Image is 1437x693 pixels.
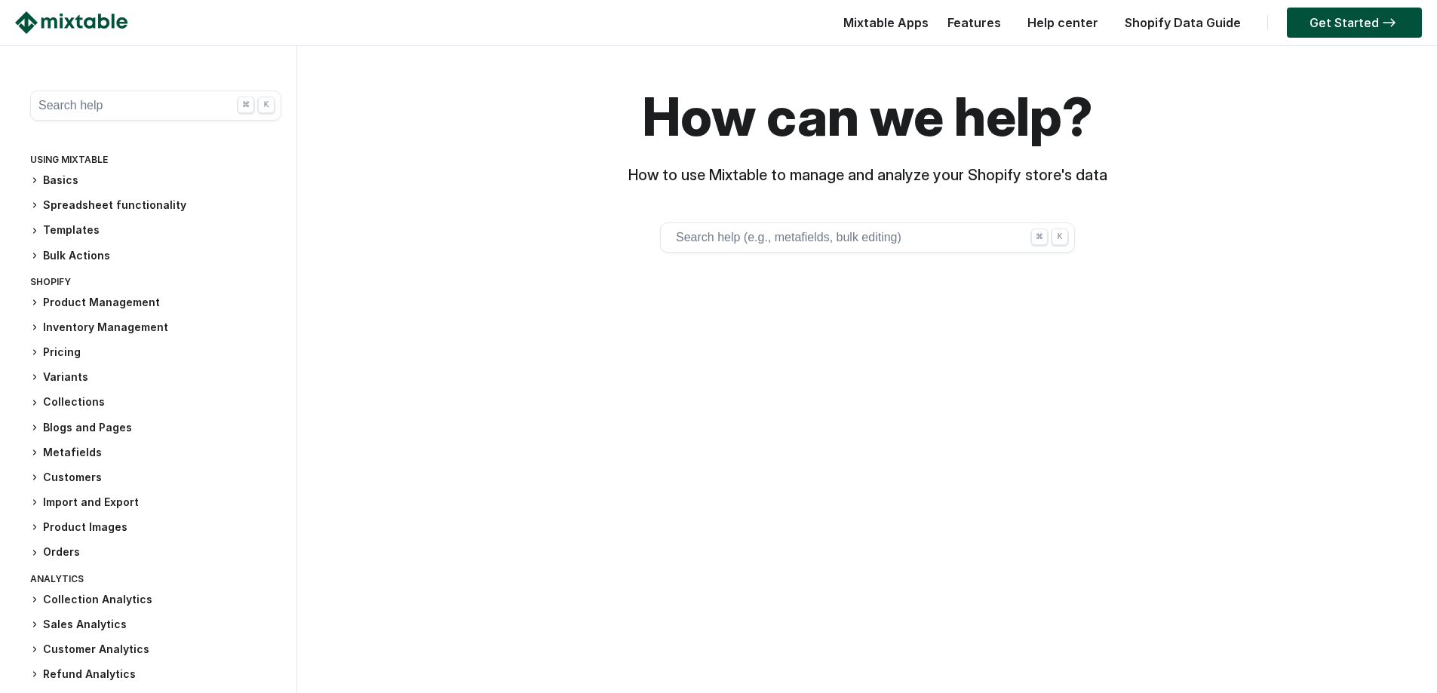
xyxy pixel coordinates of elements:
[30,369,281,385] h3: Variants
[305,166,1430,185] h3: How to use Mixtable to manage and analyze your Shopify store's data
[30,345,281,360] h3: Pricing
[940,15,1009,30] a: Features
[30,520,281,535] h3: Product Images
[30,295,281,311] h3: Product Management
[1287,8,1422,38] a: Get Started
[30,617,281,633] h3: Sales Analytics
[30,470,281,486] h3: Customers
[1117,15,1248,30] a: Shopify Data Guide
[30,273,281,295] div: Shopify
[30,570,281,592] div: Analytics
[1379,18,1399,27] img: arrow-right.svg
[30,222,281,238] h3: Templates
[30,394,281,410] h3: Collections
[836,11,929,41] div: Mixtable Apps
[30,420,281,436] h3: Blogs and Pages
[30,495,281,511] h3: Import and Export
[1020,15,1106,30] a: Help center
[305,83,1430,151] h1: How can we help?
[30,445,281,461] h3: Metafields
[30,544,281,560] h3: Orders
[30,642,281,658] h3: Customer Analytics
[30,248,281,264] h3: Bulk Actions
[30,173,281,189] h3: Basics
[1052,228,1068,245] div: K
[30,592,281,608] h3: Collection Analytics
[30,320,281,336] h3: Inventory Management
[15,11,127,34] img: Mixtable logo
[30,151,281,173] div: Using Mixtable
[30,198,281,213] h3: Spreadsheet functionality
[30,90,281,121] button: Search help ⌘ K
[238,97,254,113] div: ⌘
[258,97,275,113] div: K
[660,222,1075,253] button: Search help (e.g., metafields, bulk editing) ⌘ K
[30,667,281,682] h3: Refund Analytics
[1031,228,1048,245] div: ⌘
